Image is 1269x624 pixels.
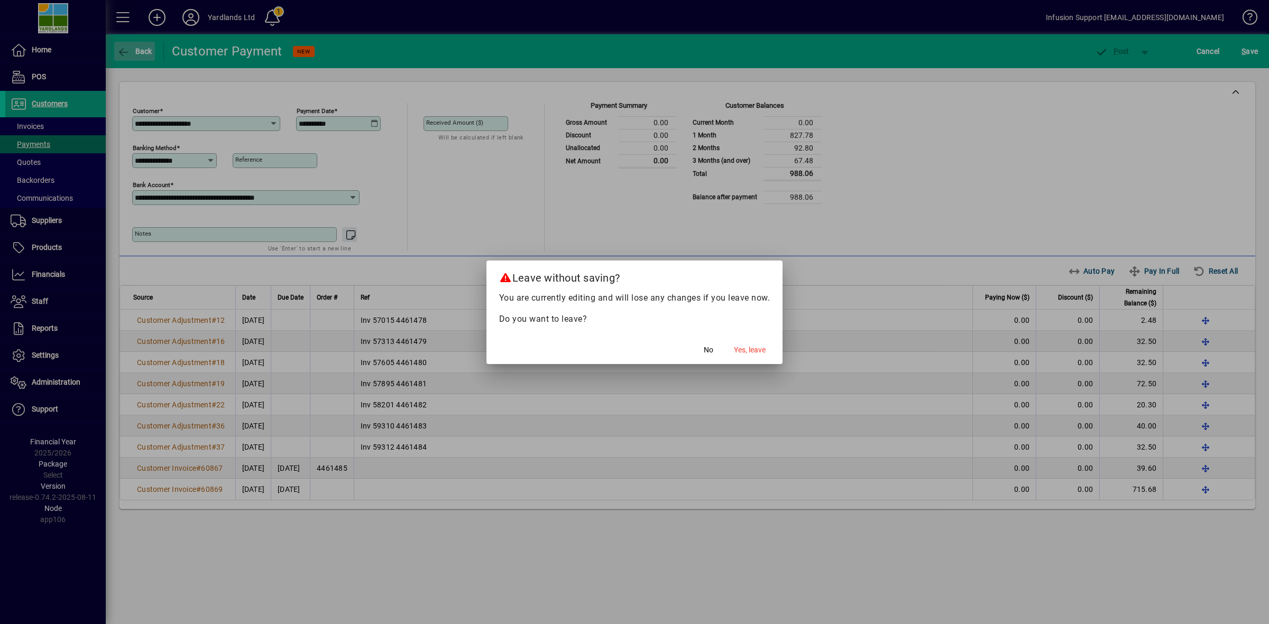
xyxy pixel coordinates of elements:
h2: Leave without saving? [486,260,783,291]
button: Yes, leave [730,341,770,360]
p: Do you want to leave? [499,313,770,325]
span: Yes, leave [734,344,766,356]
p: You are currently editing and will lose any changes if you leave now. [499,292,770,304]
button: No [692,341,725,360]
span: No [704,344,713,356]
